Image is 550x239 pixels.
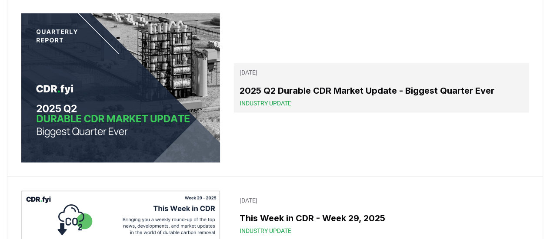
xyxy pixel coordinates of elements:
[239,98,291,107] span: Industry Update
[239,211,523,224] h3: This Week in CDR - Week 29, 2025
[239,196,523,204] p: [DATE]
[239,68,523,77] p: [DATE]
[239,84,523,97] h3: 2025 Q2 Durable CDR Market Update - Biggest Quarter Ever
[239,226,291,235] span: Industry Update
[21,13,220,162] img: 2025 Q2 Durable CDR Market Update - Biggest Quarter Ever blog post image
[234,63,529,112] a: [DATE]2025 Q2 Durable CDR Market Update - Biggest Quarter EverIndustry Update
